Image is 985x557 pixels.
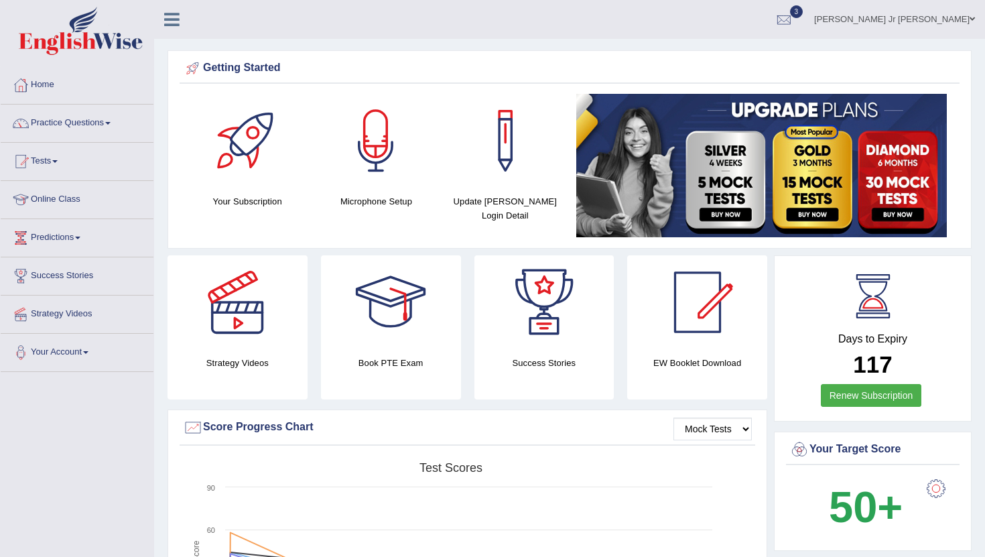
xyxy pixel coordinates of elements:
[821,384,922,407] a: Renew Subscription
[1,181,153,214] a: Online Class
[1,296,153,329] a: Strategy Videos
[627,356,767,370] h4: EW Booklet Download
[829,483,903,532] b: 50+
[419,461,482,475] tspan: Test scores
[576,94,947,237] img: small5.jpg
[190,194,305,208] h4: Your Subscription
[183,58,956,78] div: Getting Started
[474,356,614,370] h4: Success Stories
[1,334,153,367] a: Your Account
[183,418,752,438] div: Score Progress Chart
[853,351,892,377] b: 117
[789,333,956,345] h4: Days to Expiry
[1,257,153,291] a: Success Stories
[1,66,153,100] a: Home
[168,356,308,370] h4: Strategy Videos
[789,440,956,460] div: Your Target Score
[1,105,153,138] a: Practice Questions
[321,356,461,370] h4: Book PTE Exam
[207,484,215,492] text: 90
[318,194,434,208] h4: Microphone Setup
[1,219,153,253] a: Predictions
[448,194,563,223] h4: Update [PERSON_NAME] Login Detail
[1,143,153,176] a: Tests
[790,5,803,18] span: 3
[207,526,215,534] text: 60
